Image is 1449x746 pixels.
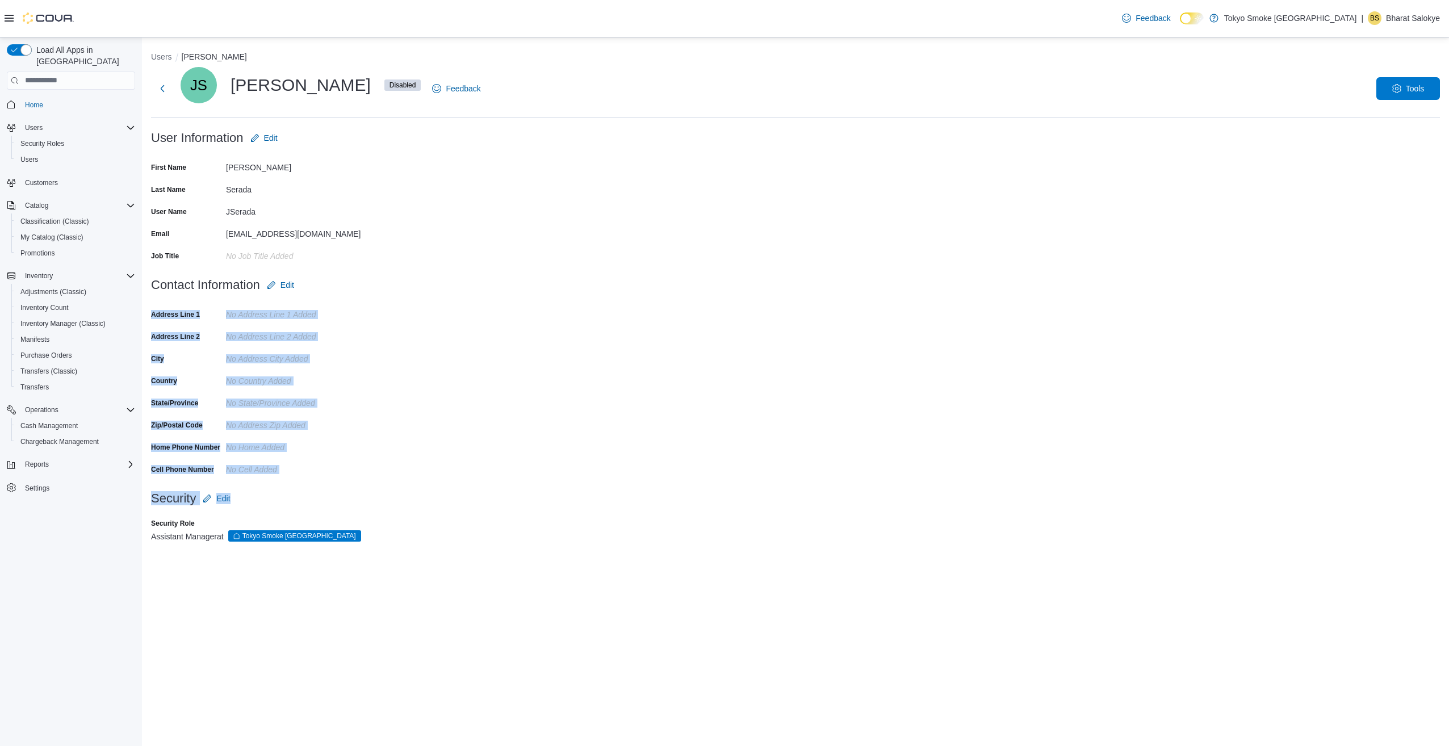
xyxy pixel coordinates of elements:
[198,487,234,510] button: Edit
[1117,7,1175,30] a: Feedback
[11,363,140,379] button: Transfers (Classic)
[16,246,135,260] span: Promotions
[20,121,135,135] span: Users
[16,215,94,228] a: Classification (Classic)
[20,176,62,190] a: Customers
[151,252,179,261] label: Job Title
[20,139,64,148] span: Security Roles
[20,249,55,258] span: Promotions
[20,199,135,212] span: Catalog
[1386,11,1440,25] p: Bharat Salokye
[226,460,378,474] div: No Cell added
[20,303,69,312] span: Inventory Count
[20,421,78,430] span: Cash Management
[151,131,244,145] h3: User Information
[226,416,378,430] div: No Address Zip added
[11,434,140,450] button: Chargeback Management
[151,443,220,452] label: Home Phone Number
[20,481,54,495] a: Settings
[446,83,480,94] span: Feedback
[16,364,82,378] a: Transfers (Classic)
[226,350,378,363] div: No Address City added
[2,120,140,136] button: Users
[226,328,378,341] div: No Address Line 2 added
[1136,12,1170,24] span: Feedback
[20,351,72,360] span: Purchase Orders
[226,438,378,452] div: No Home added
[242,531,356,541] span: Tokyo Smoke [GEOGRAPHIC_DATA]
[151,163,186,172] label: First Name
[151,421,203,430] label: Zip/Postal Code
[181,67,421,103] div: [PERSON_NAME]
[181,67,217,103] div: Jay Serada
[20,383,49,392] span: Transfers
[151,207,187,216] label: User Name
[23,12,74,24] img: Cova
[151,376,177,385] label: Country
[16,435,135,449] span: Chargeback Management
[11,229,140,245] button: My Catalog (Classic)
[16,380,135,394] span: Transfers
[16,153,135,166] span: Users
[182,52,247,61] button: [PERSON_NAME]
[151,399,198,408] label: State/Province
[226,203,378,216] div: JSerada
[16,317,135,330] span: Inventory Manager (Classic)
[190,67,207,103] span: JS
[1224,11,1357,25] p: Tokyo Smoke [GEOGRAPHIC_DATA]
[20,319,106,328] span: Inventory Manager (Classic)
[2,174,140,191] button: Customers
[16,317,110,330] a: Inventory Manager (Classic)
[246,127,282,149] button: Edit
[20,367,77,376] span: Transfers (Classic)
[20,458,53,471] button: Reports
[11,245,140,261] button: Promotions
[1406,83,1425,94] span: Tools
[151,229,169,238] label: Email
[428,77,485,100] a: Feedback
[151,465,214,474] label: Cell Phone Number
[16,349,135,362] span: Purchase Orders
[2,456,140,472] button: Reports
[20,98,48,112] a: Home
[226,394,378,408] div: No State/Province Added
[151,530,1440,542] div: Assistant Manager at
[20,403,63,417] button: Operations
[11,332,140,347] button: Manifests
[25,178,58,187] span: Customers
[25,201,48,210] span: Catalog
[2,198,140,213] button: Catalog
[16,215,135,228] span: Classification (Classic)
[16,230,88,244] a: My Catalog (Classic)
[20,335,49,344] span: Manifests
[16,301,135,315] span: Inventory Count
[2,479,140,496] button: Settings
[390,80,416,90] span: Disabled
[20,217,89,226] span: Classification (Classic)
[226,247,378,261] div: No Job Title added
[16,285,91,299] a: Adjustments (Classic)
[1361,11,1363,25] p: |
[16,333,135,346] span: Manifests
[226,372,378,385] div: No Country Added
[1376,77,1440,100] button: Tools
[151,354,164,363] label: City
[16,333,54,346] a: Manifests
[1180,12,1204,24] input: Dark Mode
[151,492,196,505] h3: Security
[11,347,140,363] button: Purchase Orders
[226,305,378,319] div: No Address Line 1 added
[16,419,82,433] a: Cash Management
[20,175,135,190] span: Customers
[20,287,86,296] span: Adjustments (Classic)
[25,460,49,469] span: Reports
[226,181,378,194] div: Serada
[151,52,172,61] button: Users
[216,493,230,504] span: Edit
[20,199,53,212] button: Catalog
[11,316,140,332] button: Inventory Manager (Classic)
[151,519,195,528] label: Security Role
[20,437,99,446] span: Chargeback Management
[151,77,174,100] button: Next
[1370,11,1379,25] span: BS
